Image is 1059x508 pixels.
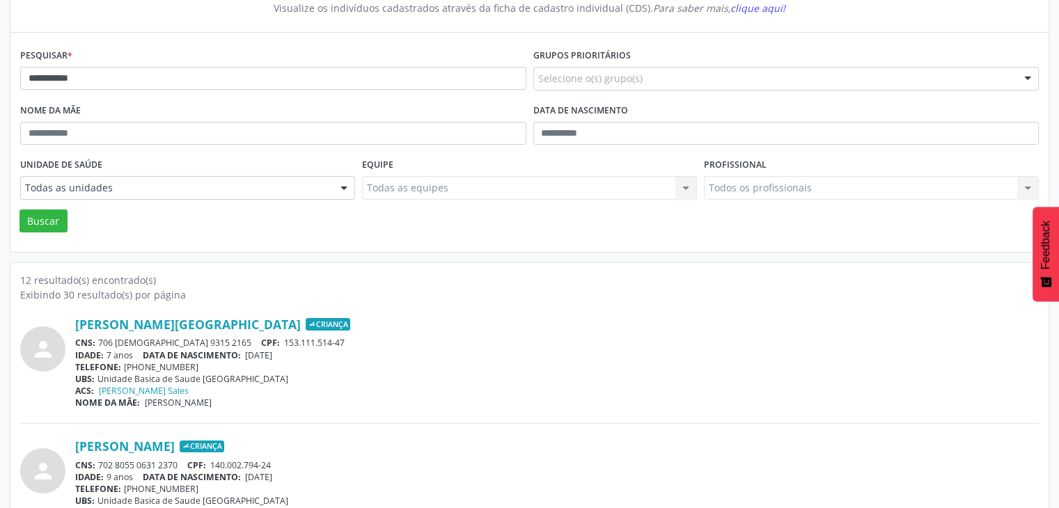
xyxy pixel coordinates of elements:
span: [DATE] [245,471,272,483]
label: Pesquisar [20,45,72,67]
div: 12 resultado(s) encontrado(s) [20,273,1039,287]
label: Nome da mãe [20,100,81,122]
div: 7 anos [75,349,1039,361]
span: ACS: [75,385,94,397]
button: Buscar [19,209,68,233]
span: CPF: [261,337,280,349]
label: Data de nascimento [533,100,628,122]
span: NOME DA MÃE: [75,397,140,408]
span: UBS: [75,373,95,385]
span: Feedback [1040,221,1052,269]
span: DATA DE NASCIMENTO: [143,471,241,483]
label: Profissional [704,154,767,176]
div: Unidade Basica de Saude [GEOGRAPHIC_DATA] [75,373,1039,385]
div: Unidade Basica de Saude [GEOGRAPHIC_DATA] [75,495,1039,507]
span: IDADE: [75,349,104,361]
span: 153.111.514-47 [284,337,345,349]
span: TELEFONE: [75,483,121,495]
span: CNS: [75,337,95,349]
span: Selecione o(s) grupo(s) [538,71,643,86]
label: Grupos prioritários [533,45,631,67]
span: Todas as unidades [25,181,327,195]
label: Unidade de saúde [20,154,102,176]
div: 9 anos [75,471,1039,483]
span: Criança [180,440,224,453]
span: [DATE] [245,349,272,361]
i: person [31,337,56,362]
div: 702 8055 0631 2370 [75,459,1039,471]
span: IDADE: [75,471,104,483]
button: Feedback - Mostrar pesquisa [1033,207,1059,301]
span: CPF: [187,459,206,471]
span: CNS: [75,459,95,471]
span: [PERSON_NAME] [145,397,212,408]
span: DATA DE NASCIMENTO: [143,349,241,361]
i: Para saber mais, [653,1,785,15]
label: Equipe [362,154,393,176]
span: clique aqui! [730,1,785,15]
div: Visualize os indivíduos cadastrados através da ficha de cadastro individual (CDS). [30,1,1029,15]
a: [PERSON_NAME] Sales [99,385,189,397]
i: person [31,459,56,484]
div: [PHONE_NUMBER] [75,483,1039,495]
span: 140.002.794-24 [210,459,271,471]
span: UBS: [75,495,95,507]
div: [PHONE_NUMBER] [75,361,1039,373]
a: [PERSON_NAME][GEOGRAPHIC_DATA] [75,317,301,332]
span: Criança [306,318,350,331]
a: [PERSON_NAME] [75,438,175,454]
div: Exibindo 30 resultado(s) por página [20,287,1039,302]
span: TELEFONE: [75,361,121,373]
div: 706 [DEMOGRAPHIC_DATA] 9315 2165 [75,337,1039,349]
